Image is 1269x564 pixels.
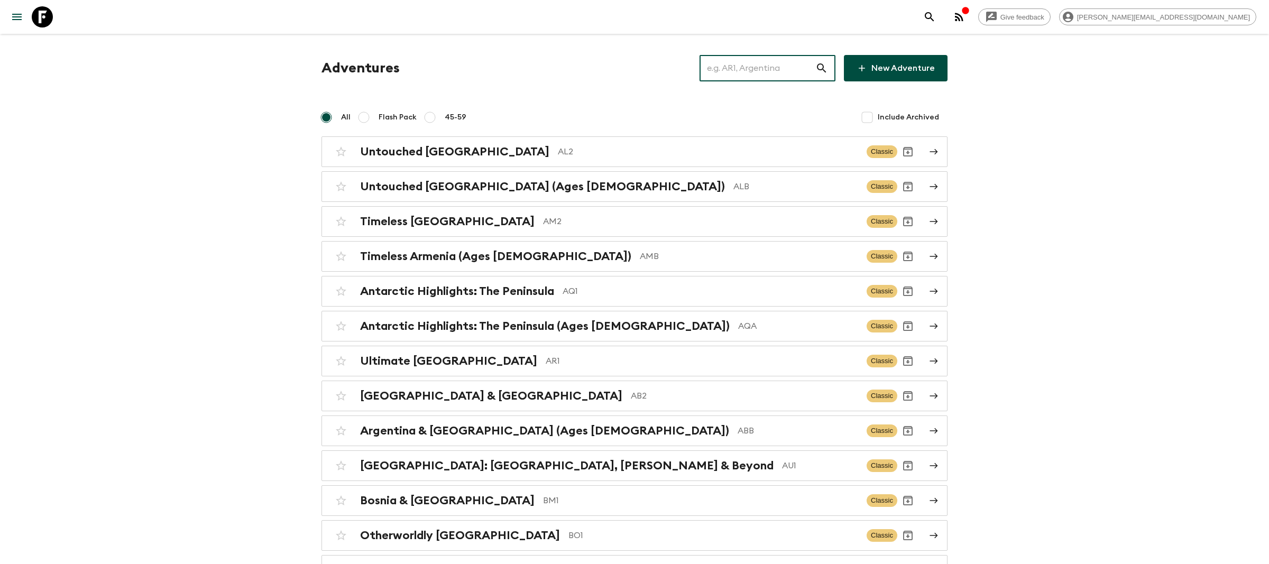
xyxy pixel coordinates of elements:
[321,311,948,341] a: Antarctic Highlights: The Peninsula (Ages [DEMOGRAPHIC_DATA])AQAClassicArchive
[878,112,939,123] span: Include Archived
[700,53,815,83] input: e.g. AR1, Argentina
[360,424,729,438] h2: Argentina & [GEOGRAPHIC_DATA] (Ages [DEMOGRAPHIC_DATA])
[321,485,948,516] a: Bosnia & [GEOGRAPHIC_DATA]BM1ClassicArchive
[558,145,858,158] p: AL2
[867,494,897,507] span: Classic
[360,389,622,403] h2: [GEOGRAPHIC_DATA] & [GEOGRAPHIC_DATA]
[321,520,948,551] a: Otherworldly [GEOGRAPHIC_DATA]BO1ClassicArchive
[379,112,417,123] span: Flash Pack
[897,316,918,337] button: Archive
[341,112,351,123] span: All
[844,55,948,81] a: New Adventure
[782,459,858,472] p: AU1
[867,250,897,263] span: Classic
[897,246,918,267] button: Archive
[568,529,858,542] p: BO1
[321,171,948,202] a: Untouched [GEOGRAPHIC_DATA] (Ages [DEMOGRAPHIC_DATA])ALBClassicArchive
[867,529,897,542] span: Classic
[360,319,730,333] h2: Antarctic Highlights: The Peninsula (Ages [DEMOGRAPHIC_DATA])
[867,390,897,402] span: Classic
[321,381,948,411] a: [GEOGRAPHIC_DATA] & [GEOGRAPHIC_DATA]AB2ClassicArchive
[321,276,948,307] a: Antarctic Highlights: The PeninsulaAQ1ClassicArchive
[897,350,918,372] button: Archive
[867,459,897,472] span: Classic
[897,385,918,406] button: Archive
[640,250,858,263] p: AMB
[321,346,948,376] a: Ultimate [GEOGRAPHIC_DATA]AR1ClassicArchive
[995,13,1050,21] span: Give feedback
[867,320,897,332] span: Classic
[978,8,1051,25] a: Give feedback
[867,145,897,158] span: Classic
[543,494,858,507] p: BM1
[321,241,948,272] a: Timeless Armenia (Ages [DEMOGRAPHIC_DATA])AMBClassicArchive
[360,284,554,298] h2: Antarctic Highlights: The Peninsula
[321,450,948,481] a: [GEOGRAPHIC_DATA]: [GEOGRAPHIC_DATA], [PERSON_NAME] & BeyondAU1ClassicArchive
[867,424,897,437] span: Classic
[360,215,535,228] h2: Timeless [GEOGRAPHIC_DATA]
[1071,13,1256,21] span: [PERSON_NAME][EMAIL_ADDRESS][DOMAIN_NAME]
[360,354,537,368] h2: Ultimate [GEOGRAPHIC_DATA]
[360,180,725,193] h2: Untouched [GEOGRAPHIC_DATA] (Ages [DEMOGRAPHIC_DATA])
[321,415,948,446] a: Argentina & [GEOGRAPHIC_DATA] (Ages [DEMOGRAPHIC_DATA])ABBClassicArchive
[867,285,897,298] span: Classic
[321,136,948,167] a: Untouched [GEOGRAPHIC_DATA]AL2ClassicArchive
[321,206,948,237] a: Timeless [GEOGRAPHIC_DATA]AM2ClassicArchive
[360,145,549,159] h2: Untouched [GEOGRAPHIC_DATA]
[631,390,858,402] p: AB2
[897,420,918,441] button: Archive
[897,141,918,162] button: Archive
[543,215,858,228] p: AM2
[897,455,918,476] button: Archive
[897,525,918,546] button: Archive
[733,180,858,193] p: ALB
[360,529,560,542] h2: Otherworldly [GEOGRAPHIC_DATA]
[321,58,400,79] h1: Adventures
[360,249,631,263] h2: Timeless Armenia (Ages [DEMOGRAPHIC_DATA])
[1059,8,1256,25] div: [PERSON_NAME][EMAIL_ADDRESS][DOMAIN_NAME]
[563,285,858,298] p: AQ1
[546,355,858,367] p: AR1
[897,281,918,302] button: Archive
[897,211,918,232] button: Archive
[738,424,858,437] p: ABB
[897,490,918,511] button: Archive
[867,355,897,367] span: Classic
[867,215,897,228] span: Classic
[738,320,858,332] p: AQA
[360,459,774,473] h2: [GEOGRAPHIC_DATA]: [GEOGRAPHIC_DATA], [PERSON_NAME] & Beyond
[360,494,535,507] h2: Bosnia & [GEOGRAPHIC_DATA]
[897,176,918,197] button: Archive
[867,180,897,193] span: Classic
[6,6,27,27] button: menu
[445,112,466,123] span: 45-59
[919,6,940,27] button: search adventures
